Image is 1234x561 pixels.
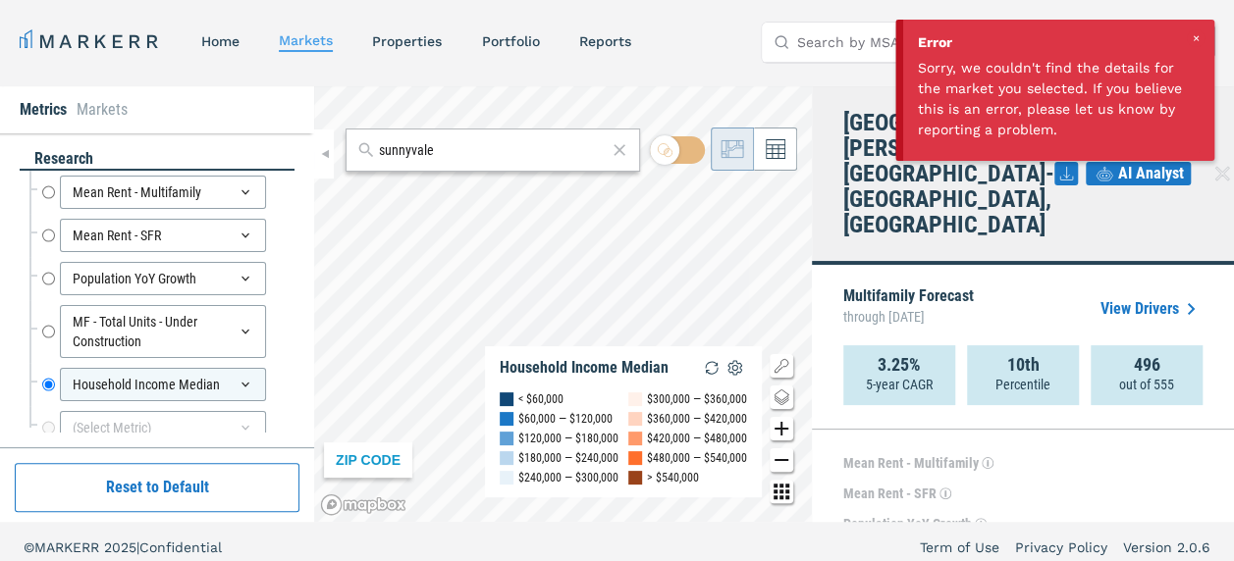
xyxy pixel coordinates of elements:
[24,539,34,555] span: ©
[866,375,933,394] p: 5-year CAGR
[518,389,563,409] div: < $60,000
[918,58,1185,140] div: Sorry, we couldn't find the details for the market you selected. If you believe this is an error,...
[647,409,747,429] div: $360,000 — $420,000
[724,356,747,380] img: Settings
[518,409,613,429] div: $60,000 — $120,000
[920,537,999,557] a: Term of Use
[372,33,442,49] a: properties
[843,304,974,330] span: through [DATE]
[770,385,793,409] button: Change style map button
[770,480,793,503] button: Other options map button
[60,262,266,295] div: Population YoY Growth
[20,27,162,55] a: MARKERR
[481,33,539,49] a: Portfolio
[647,468,699,487] div: > $540,000
[104,539,139,555] span: 2025 |
[647,429,747,448] div: $420,000 — $480,000
[647,389,747,409] div: $300,000 — $360,000
[379,140,607,161] input: Search by MSA or ZIP Code
[995,375,1050,394] p: Percentile
[201,33,240,49] a: home
[518,448,618,468] div: $180,000 — $240,000
[60,411,266,444] div: (Select Metric)
[843,453,979,474] p: Mean Rent - Multifamily
[34,539,104,555] span: MARKERR
[797,23,1092,62] input: Search by MSA, ZIP, Property Name, or Address
[1007,355,1040,375] strong: 10th
[1100,297,1203,321] a: View Drivers
[314,86,812,522] canvas: Map
[320,493,406,516] a: Mapbox logo
[647,448,747,468] div: $480,000 — $540,000
[1119,375,1174,394] p: out of 555
[770,448,793,472] button: Zoom out map button
[60,305,266,358] div: MF - Total Units - Under Construction
[15,463,299,512] button: Reset to Default
[518,429,618,448] div: $120,000 — $180,000
[843,288,974,330] p: Multifamily Forecast
[843,484,937,504] p: Mean Rent - SFR
[279,32,333,48] a: markets
[1134,355,1160,375] strong: 496
[60,219,266,252] div: Mean Rent - SFR
[500,358,669,378] div: Household Income Median
[1123,537,1210,557] a: Version 2.0.6
[518,468,618,487] div: $240,000 — $300,000
[578,33,630,49] a: reports
[770,354,793,378] button: Show/Hide Legend Map Button
[843,514,972,535] p: Population YoY Growth
[77,98,128,122] li: Markets
[139,539,222,555] span: Confidential
[878,355,921,375] strong: 3.25%
[1015,537,1107,557] a: Privacy Policy
[60,176,266,209] div: Mean Rent - Multifamily
[700,356,724,380] img: Reload Legend
[843,110,1054,237] h4: [GEOGRAPHIC_DATA][PERSON_NAME]-[GEOGRAPHIC_DATA]-[GEOGRAPHIC_DATA], [GEOGRAPHIC_DATA]
[20,98,67,122] li: Metrics
[324,442,412,478] div: ZIP CODE
[770,417,793,440] button: Zoom in map button
[918,32,1200,53] div: Error
[60,368,266,401] div: Household Income Median
[20,148,295,171] div: research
